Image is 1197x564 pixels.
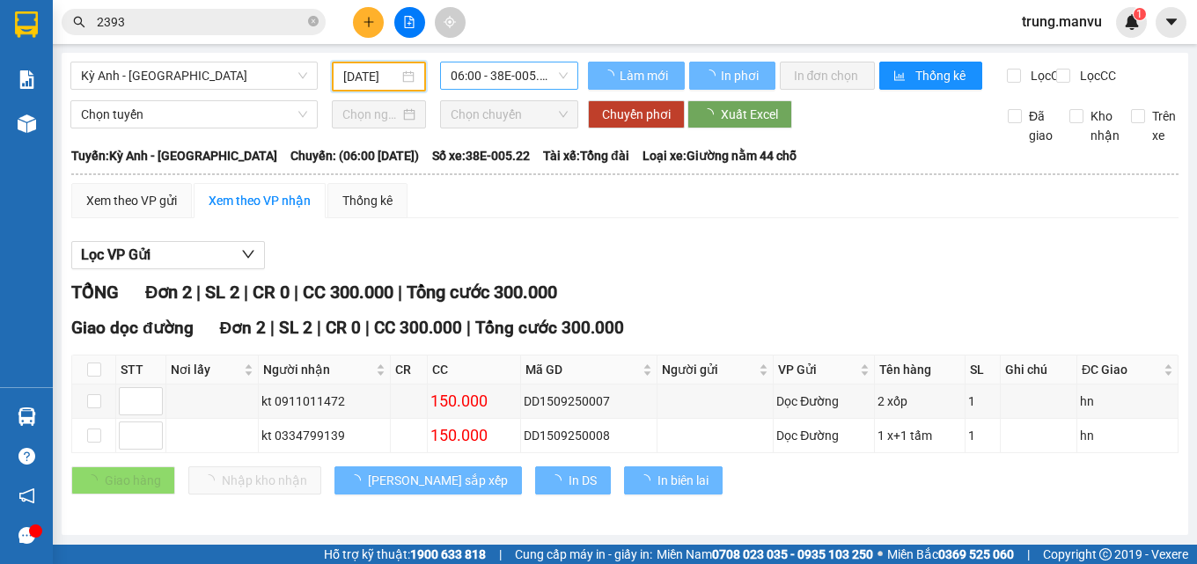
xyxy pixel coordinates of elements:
[171,360,240,379] span: Nơi lấy
[308,14,319,31] span: close-circle
[1164,14,1179,30] span: caret-down
[403,16,415,28] span: file-add
[524,426,654,445] div: DD1509250008
[81,62,307,89] span: Kỳ Anh - Hà Nội
[774,385,875,419] td: Dọc Đường
[303,282,393,303] span: CC 300.000
[342,105,400,124] input: Chọn ngày
[86,191,177,210] div: Xem theo VP gửi
[71,466,175,494] button: Giao hàng
[407,282,557,303] span: Tổng cước 300.000
[1001,355,1077,385] th: Ghi chú
[549,474,569,487] span: loading
[18,487,35,504] span: notification
[253,282,290,303] span: CR 0
[475,318,624,338] span: Tổng cước 300.000
[588,100,685,128] button: Chuyển phơi
[71,318,194,338] span: Giao dọc đường
[410,547,486,561] strong: 1900 633 818
[290,146,419,165] span: Chuyến: (06:00 [DATE])
[451,62,568,89] span: 06:00 - 38E-005.22
[879,62,982,90] button: bar-chartThống kê
[776,392,871,411] div: Dọc Đường
[444,16,456,28] span: aim
[620,66,671,85] span: Làm mới
[353,7,384,38] button: plus
[435,7,466,38] button: aim
[524,392,654,411] div: DD1509250007
[499,545,502,564] span: |
[1134,8,1146,20] sup: 1
[875,355,966,385] th: Tên hàng
[374,318,462,338] span: CC 300.000
[712,547,873,561] strong: 0708 023 035 - 0935 103 250
[261,392,387,411] div: kt 0911011472
[428,355,521,385] th: CC
[71,282,119,303] span: TỔNG
[721,105,778,124] span: Xuất Excel
[701,108,721,121] span: loading
[18,114,36,133] img: warehouse-icon
[1156,7,1186,38] button: caret-down
[521,385,657,419] td: DD1509250007
[938,547,1014,561] strong: 0369 525 060
[220,318,267,338] span: Đơn 2
[97,12,305,32] input: Tìm tên, số ĐT hoặc mã đơn
[15,11,38,38] img: logo-vxr
[689,62,775,90] button: In phơi
[721,66,761,85] span: In phơi
[18,448,35,465] span: question-circle
[263,360,372,379] span: Người nhận
[71,149,277,163] b: Tuyến: Kỳ Anh - [GEOGRAPHIC_DATA]
[878,551,883,558] span: ⚪️
[687,100,792,128] button: Xuất Excel
[1145,106,1183,145] span: Trên xe
[1024,66,1069,85] span: Lọc CR
[432,146,530,165] span: Số xe: 38E-005.22
[73,16,85,28] span: search
[968,426,997,445] div: 1
[324,545,486,564] span: Hỗ trợ kỹ thuật:
[780,62,876,90] button: In đơn chọn
[525,360,639,379] span: Mã GD
[535,466,611,494] button: In DS
[887,545,1014,564] span: Miền Bắc
[398,282,402,303] span: |
[81,244,151,266] span: Lọc VP Gửi
[430,389,518,414] div: 150.000
[18,70,36,89] img: solution-icon
[703,70,718,82] span: loading
[145,282,192,303] span: Đơn 2
[365,318,370,338] span: |
[569,471,597,490] span: In DS
[657,545,873,564] span: Miền Nam
[515,545,652,564] span: Cung cấp máy in - giấy in:
[466,318,471,338] span: |
[349,474,368,487] span: loading
[116,355,166,385] th: STT
[543,146,629,165] span: Tài xế: Tổng đài
[270,318,275,338] span: |
[1083,106,1127,145] span: Kho nhận
[1080,392,1175,411] div: hn
[878,392,962,411] div: 2 xốp
[1008,11,1116,33] span: trung.manvu
[1099,548,1112,560] span: copyright
[1082,360,1160,379] span: ĐC Giao
[893,70,908,84] span: bar-chart
[317,318,321,338] span: |
[638,474,657,487] span: loading
[18,407,36,426] img: warehouse-icon
[363,16,375,28] span: plus
[966,355,1001,385] th: SL
[588,62,685,90] button: Làm mới
[343,67,400,86] input: 14/09/2025
[624,466,723,494] button: In biên lai
[188,466,321,494] button: Nhập kho nhận
[602,70,617,82] span: loading
[334,466,522,494] button: [PERSON_NAME] sắp xếp
[774,419,875,453] td: Dọc Đường
[326,318,361,338] span: CR 0
[430,423,518,448] div: 150.000
[1124,14,1140,30] img: icon-new-feature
